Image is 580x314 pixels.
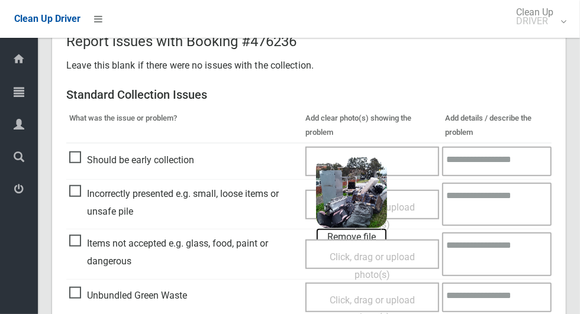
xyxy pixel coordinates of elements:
p: Leave this blank if there were no issues with the collection. [66,57,552,75]
h3: Standard Collection Issues [66,88,552,101]
span: Click, drag or upload photo(s) [330,251,415,280]
a: Clean Up Driver [14,10,80,28]
span: Items not accepted e.g. glass, food, paint or dangerous [69,235,299,270]
th: What was the issue or problem? [66,108,302,143]
h2: Report issues with Booking #476236 [66,34,552,49]
th: Add details / describe the problem [442,108,552,143]
th: Add clear photo(s) showing the problem [302,108,442,143]
span: Incorrectly presented e.g. small, loose items or unsafe pile [69,185,299,220]
span: Should be early collection [69,151,194,169]
small: DRIVER [516,17,553,25]
span: Unbundled Green Waste [69,287,187,305]
span: Clean Up Driver [14,13,80,24]
span: Clean Up [510,8,565,25]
